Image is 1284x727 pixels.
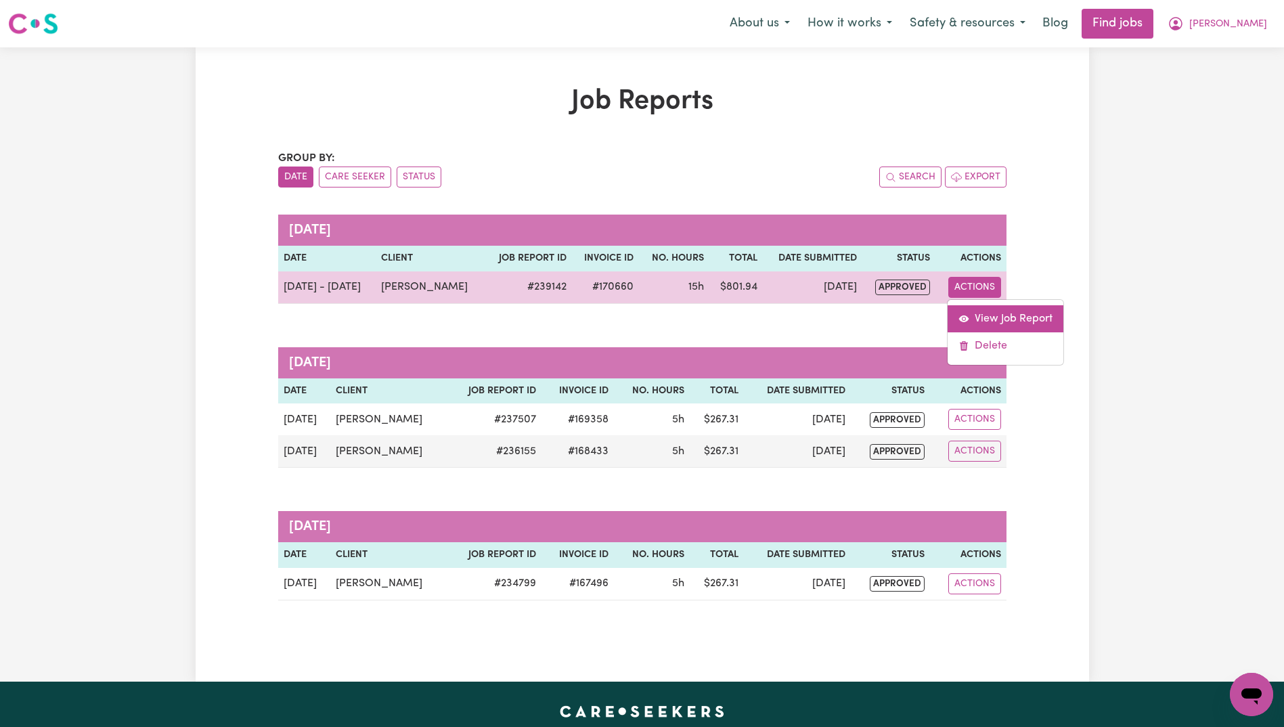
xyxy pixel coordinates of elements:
td: [DATE] [278,568,331,600]
button: My Account [1159,9,1276,38]
button: How it works [799,9,901,38]
th: No. Hours [614,542,690,568]
span: Group by: [278,153,335,164]
td: [DATE] - [DATE] [278,271,376,304]
th: Total [709,246,763,271]
button: Actions [948,573,1001,594]
th: Total [690,378,744,404]
td: [DATE] [744,568,851,600]
span: approved [875,280,930,295]
th: Date Submitted [763,246,862,271]
td: [DATE] [278,435,331,468]
button: sort invoices by paid status [397,167,441,188]
td: [PERSON_NAME] [330,568,447,600]
th: Status [862,246,935,271]
th: Actions [930,378,1006,404]
span: 5 hours [672,446,684,457]
caption: [DATE] [278,347,1006,378]
td: [DATE] [744,403,851,435]
a: Blog [1034,9,1076,39]
img: Careseekers logo [8,12,58,36]
span: approved [870,576,925,592]
span: approved [870,412,925,428]
iframe: Button to launch messaging window [1230,673,1273,716]
td: #170660 [572,271,639,304]
th: Client [330,542,447,568]
td: # 239142 [485,271,572,304]
button: Actions [948,277,1001,298]
td: # 234799 [447,568,541,600]
th: Status [851,378,929,404]
th: No. Hours [614,378,690,404]
th: Status [851,542,929,568]
td: $ 267.31 [690,568,744,600]
button: Actions [948,409,1001,430]
th: Date Submitted [744,542,851,568]
th: Invoice ID [541,542,614,568]
button: Safety & resources [901,9,1034,38]
span: 15 hours [688,282,704,292]
td: [PERSON_NAME] [330,435,447,468]
th: Date [278,542,331,568]
button: Search [879,167,942,188]
td: $ 267.31 [690,435,744,468]
th: Invoice ID [572,246,639,271]
td: # 236155 [447,435,541,468]
button: About us [721,9,799,38]
td: #169358 [541,403,614,435]
h1: Job Reports [278,85,1006,118]
a: Find jobs [1082,9,1153,39]
th: Job Report ID [447,378,541,404]
th: Client [376,246,484,271]
button: sort invoices by care seeker [319,167,391,188]
td: [PERSON_NAME] [330,403,447,435]
th: Date [278,378,331,404]
caption: [DATE] [278,215,1006,246]
td: [PERSON_NAME] [376,271,484,304]
td: #167496 [541,568,614,600]
a: Delete job report 239142 [948,332,1063,359]
td: [DATE] [278,403,331,435]
th: Actions [935,246,1006,271]
button: Actions [948,441,1001,462]
th: Job Report ID [485,246,572,271]
th: Job Report ID [447,542,541,568]
a: Careseekers home page [560,706,724,717]
th: Client [330,378,447,404]
td: [DATE] [744,435,851,468]
a: View job report 239142 [948,305,1063,332]
caption: [DATE] [278,511,1006,542]
td: $ 267.31 [690,403,744,435]
button: Export [945,167,1006,188]
div: Actions [947,299,1064,366]
th: Actions [930,542,1006,568]
span: [PERSON_NAME] [1189,17,1267,32]
th: Date Submitted [744,378,851,404]
a: Careseekers logo [8,8,58,39]
td: [DATE] [763,271,862,304]
td: #168433 [541,435,614,468]
th: No. Hours [639,246,709,271]
td: # 237507 [447,403,541,435]
th: Total [690,542,744,568]
td: $ 801.94 [709,271,763,304]
span: approved [870,444,925,460]
th: Date [278,246,376,271]
span: 5 hours [672,578,684,589]
th: Invoice ID [541,378,614,404]
button: sort invoices by date [278,167,313,188]
span: 5 hours [672,414,684,425]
